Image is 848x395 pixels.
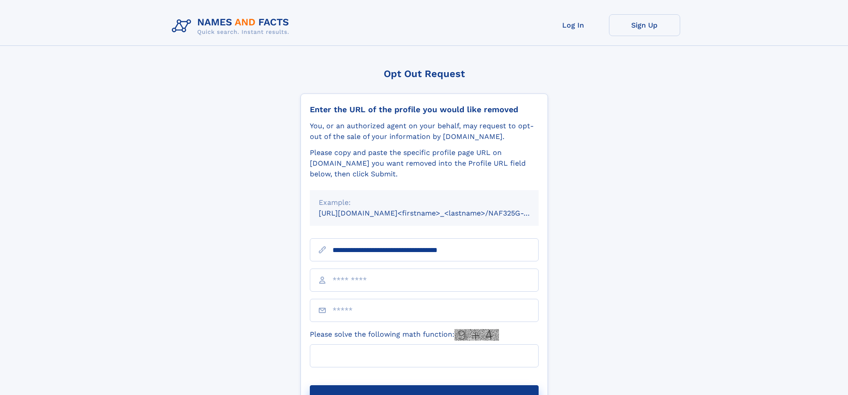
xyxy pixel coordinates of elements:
small: [URL][DOMAIN_NAME]<firstname>_<lastname>/NAF325G-xxxxxxxx [319,209,556,217]
a: Sign Up [609,14,680,36]
div: Opt Out Request [300,68,548,79]
div: Please copy and paste the specific profile page URL on [DOMAIN_NAME] you want removed into the Pr... [310,147,539,179]
a: Log In [538,14,609,36]
img: Logo Names and Facts [168,14,296,38]
div: Example: [319,197,530,208]
label: Please solve the following math function: [310,329,499,341]
div: You, or an authorized agent on your behalf, may request to opt-out of the sale of your informatio... [310,121,539,142]
div: Enter the URL of the profile you would like removed [310,105,539,114]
